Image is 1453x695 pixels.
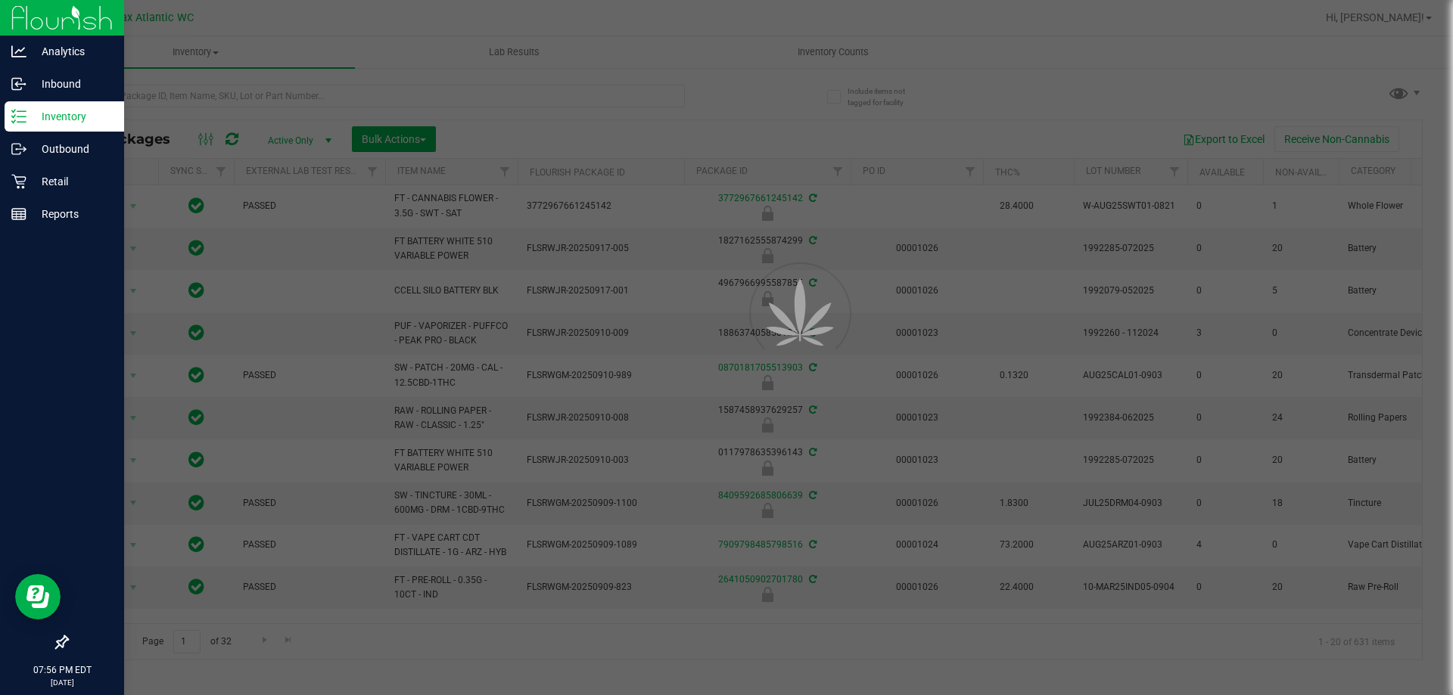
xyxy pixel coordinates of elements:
[11,174,26,189] inline-svg: Retail
[7,663,117,677] p: 07:56 PM EDT
[26,75,117,93] p: Inbound
[7,677,117,688] p: [DATE]
[26,172,117,191] p: Retail
[11,109,26,124] inline-svg: Inventory
[11,141,26,157] inline-svg: Outbound
[26,42,117,61] p: Analytics
[11,76,26,92] inline-svg: Inbound
[15,574,61,619] iframe: Resource center
[26,140,117,158] p: Outbound
[26,107,117,126] p: Inventory
[11,44,26,59] inline-svg: Analytics
[11,206,26,222] inline-svg: Reports
[26,205,117,223] p: Reports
